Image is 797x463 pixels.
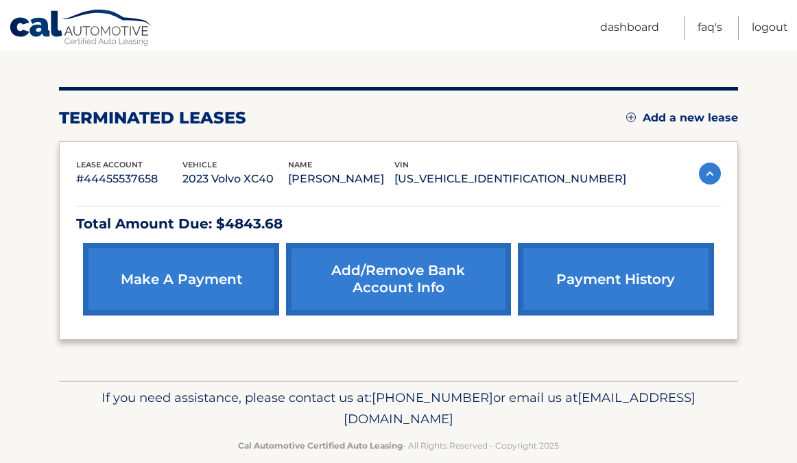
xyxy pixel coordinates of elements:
a: Dashboard [600,16,659,40]
a: Cal Automotive [9,9,153,49]
a: make a payment [83,243,279,316]
span: name [288,160,312,169]
a: Add/Remove bank account info [286,243,510,316]
p: [PERSON_NAME] [288,169,394,189]
p: Total Amount Due: $4843.68 [76,212,721,236]
a: Logout [752,16,788,40]
p: - All Rights Reserved - Copyright 2025 [68,438,729,453]
p: 2023 Volvo XC40 [182,169,289,189]
p: [US_VEHICLE_IDENTIFICATION_NUMBER] [394,169,626,189]
a: FAQ's [698,16,722,40]
a: Add a new lease [626,111,738,125]
span: vin [394,160,409,169]
p: If you need assistance, please contact us at: or email us at [68,387,729,431]
h2: terminated leases [59,108,246,128]
img: accordion-active.svg [699,163,721,185]
strong: Cal Automotive Certified Auto Leasing [238,440,403,451]
span: [PHONE_NUMBER] [372,390,493,405]
span: vehicle [182,160,217,169]
a: payment history [518,243,714,316]
p: #44455537658 [76,169,182,189]
span: lease account [76,160,143,169]
img: add.svg [626,112,636,122]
